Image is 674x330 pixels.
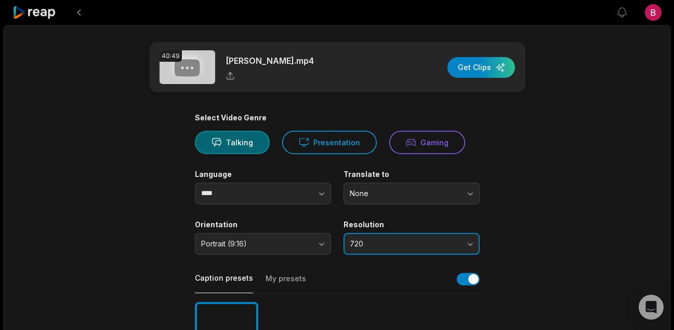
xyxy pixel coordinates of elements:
[266,273,306,293] button: My presets
[389,131,465,154] button: Gaming
[639,295,664,320] div: Open Intercom Messenger
[343,233,480,255] button: 720
[160,50,182,62] div: 40:49
[447,57,515,78] button: Get Clips
[195,131,270,154] button: Talking
[282,131,377,154] button: Presentation
[350,189,459,198] span: None
[201,239,310,249] span: Portrait (9:16)
[343,170,480,179] label: Translate to
[195,233,331,255] button: Portrait (9:16)
[343,183,480,204] button: None
[195,273,253,293] button: Caption presets
[350,239,459,249] span: 720
[195,170,331,179] label: Language
[195,220,331,229] label: Orientation
[195,113,480,122] div: Select Video Genre
[343,220,480,229] label: Resolution
[226,54,314,67] p: [PERSON_NAME].mp4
